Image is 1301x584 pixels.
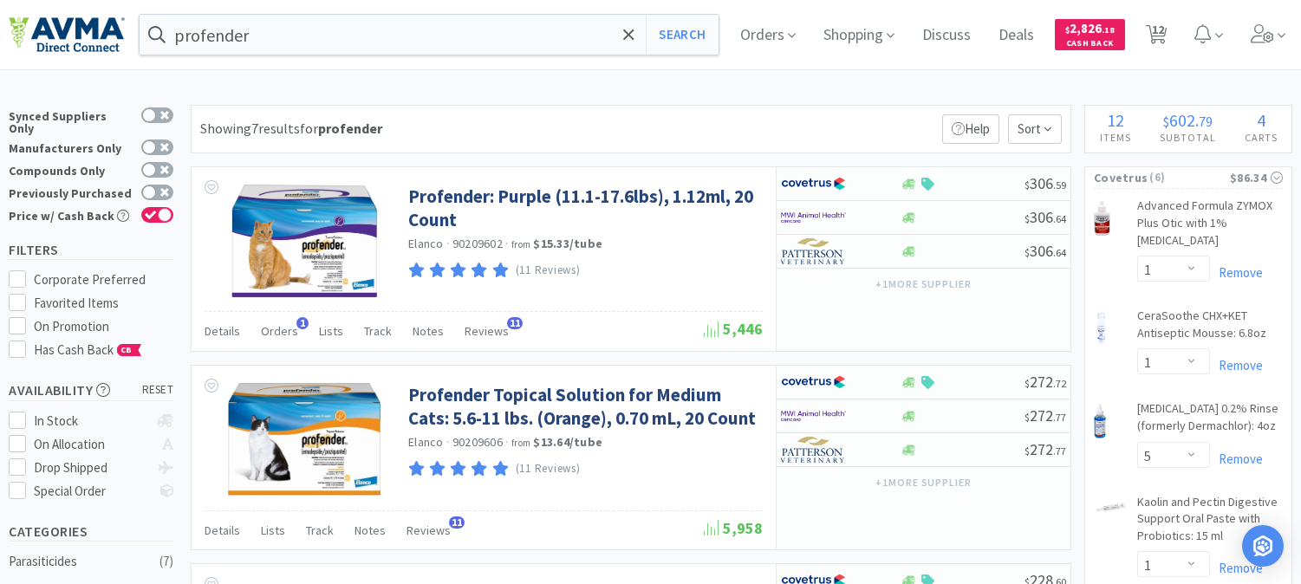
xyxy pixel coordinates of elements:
[1025,372,1066,392] span: 272
[1230,129,1291,146] h4: Carts
[1210,451,1263,467] a: Remove
[9,16,125,53] img: e4e33dab9f054f5782a47901c742baa9_102.png
[9,380,173,400] h5: Availability
[319,323,343,339] span: Lists
[1055,11,1125,58] a: $2,826.18Cash Back
[1163,113,1169,130] span: $
[140,15,719,55] input: Search by item, sku, manufacturer, ingredient, size...
[1053,178,1066,191] span: . 59
[1210,560,1263,576] a: Remove
[1210,357,1263,373] a: Remove
[9,207,133,222] div: Price w/ Cash Back
[1094,201,1110,236] img: 178ba1d8cd1843d3920f32823816c1bf_34505.png
[1094,404,1106,438] img: 2142abddd5b24bde87a97e01da9e6274_370966.png
[516,460,581,478] p: (11 Reviews)
[1094,497,1129,516] img: 17c5e4233469499b96b99d4109e5e363_778502.png
[1230,168,1283,187] div: $86.34
[446,434,450,450] span: ·
[1025,173,1066,193] span: 306
[1242,525,1284,567] div: Open Intercom Messenger
[1102,24,1115,36] span: . 18
[781,238,846,264] img: f5e969b455434c6296c6d81ef179fa71_3.png
[1053,411,1066,424] span: . 77
[1137,400,1283,441] a: [MEDICAL_DATA] 0.2% Rinse (formerly Dermachlor): 4oz
[452,236,503,251] span: 90209602
[1107,109,1124,131] span: 12
[9,107,133,134] div: Synced Suppliers Only
[408,434,444,450] a: Elanco
[1053,444,1066,457] span: . 77
[781,171,846,197] img: 77fca1acd8b6420a9015268ca798ef17_1.png
[505,236,509,251] span: ·
[408,236,444,251] a: Elanco
[1008,114,1062,144] span: Sort
[159,551,173,572] div: ( 7 )
[200,118,382,140] div: Showing 7 results
[1145,129,1230,146] h4: Subtotal
[1065,39,1115,50] span: Cash Back
[228,383,381,496] img: 7b7a49b711b547ecb1684274bcfe5d8f_473770.jpeg
[1137,494,1283,552] a: Kaolin and Pectin Digestive Support Oral Paste with Probiotics: 15 ml
[364,323,392,339] span: Track
[704,518,763,538] span: 5,958
[261,522,285,538] span: Lists
[781,369,846,395] img: 77fca1acd8b6420a9015268ca798ef17_1.png
[231,185,376,297] img: 9be7a23537c747dfbe3bbb78eecfe057_473752.jpeg
[205,522,240,538] span: Details
[413,323,444,339] span: Notes
[9,185,133,199] div: Previously Purchased
[1025,377,1030,390] span: $
[306,522,334,538] span: Track
[9,551,149,572] div: Parasiticides
[505,434,509,450] span: ·
[408,383,758,431] a: Profender Topical Solution for Medium Cats: 5.6-11 lbs. (Orange), 0.70 mL, 20 Count
[1085,129,1145,146] h4: Items
[9,162,133,177] div: Compounds Only
[942,114,999,144] p: Help
[1025,411,1030,424] span: $
[1094,168,1148,187] span: Covetrus
[1025,439,1066,459] span: 272
[507,317,523,329] span: 11
[1025,246,1030,259] span: $
[1169,109,1195,131] span: 602
[781,403,846,429] img: f6b2451649754179b5b4e0c70c3f7cb0_2.png
[34,481,149,502] div: Special Order
[1210,264,1263,281] a: Remove
[1053,212,1066,225] span: . 64
[511,238,530,250] span: from
[449,516,465,529] span: 11
[867,272,980,296] button: +1more supplier
[646,15,718,55] button: Search
[205,323,240,339] span: Details
[533,434,602,450] strong: $13.64 / tube
[1137,308,1283,348] a: CeraSoothe CHX+KET Antiseptic Mousse: 6.8oz
[355,522,386,538] span: Notes
[1025,178,1030,191] span: $
[34,341,142,358] span: Has Cash Back
[34,457,149,478] div: Drop Shipped
[704,319,763,339] span: 5,446
[1145,112,1230,129] div: .
[1257,109,1265,131] span: 4
[1199,113,1213,130] span: 79
[261,323,298,339] span: Orders
[465,323,509,339] span: Reviews
[992,28,1041,43] a: Deals
[34,293,174,314] div: Favorited Items
[1025,444,1030,457] span: $
[1025,207,1066,227] span: 306
[1053,377,1066,390] span: . 72
[516,262,581,280] p: (11 Reviews)
[1094,311,1109,346] img: fdce88c4f6db4860ac35304339aa06a3_418479.png
[1065,20,1115,36] span: 2,826
[1053,246,1066,259] span: . 64
[1137,198,1283,256] a: Advanced Formula ZYMOX Plus Otic with 1% [MEDICAL_DATA]
[1139,29,1174,45] a: 12
[1148,169,1230,186] span: ( 6 )
[34,316,174,337] div: On Promotion
[408,185,758,232] a: Profender: Purple (11.1-17.6lbs), 1.12ml, 20 Count
[34,411,149,432] div: In Stock
[296,317,309,329] span: 1
[318,120,382,137] strong: profender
